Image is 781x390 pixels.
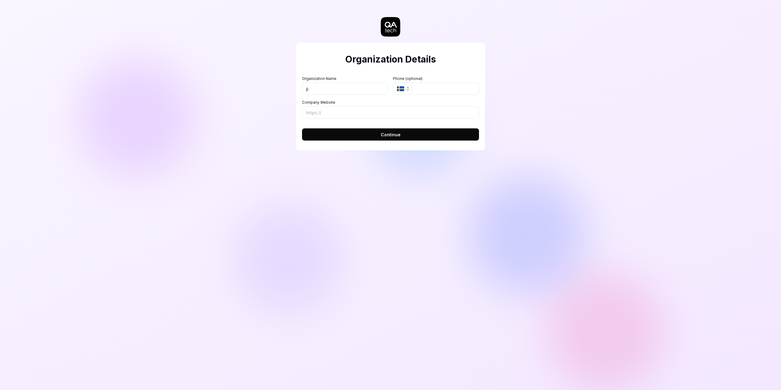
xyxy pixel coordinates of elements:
span: Continue [381,131,401,138]
label: Phone (optional) [393,76,479,81]
label: Company Website [302,100,479,105]
label: Organization Name [302,76,388,81]
button: Continue [302,128,479,141]
input: https:// [302,106,479,119]
h2: Organization Details [302,52,479,66]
